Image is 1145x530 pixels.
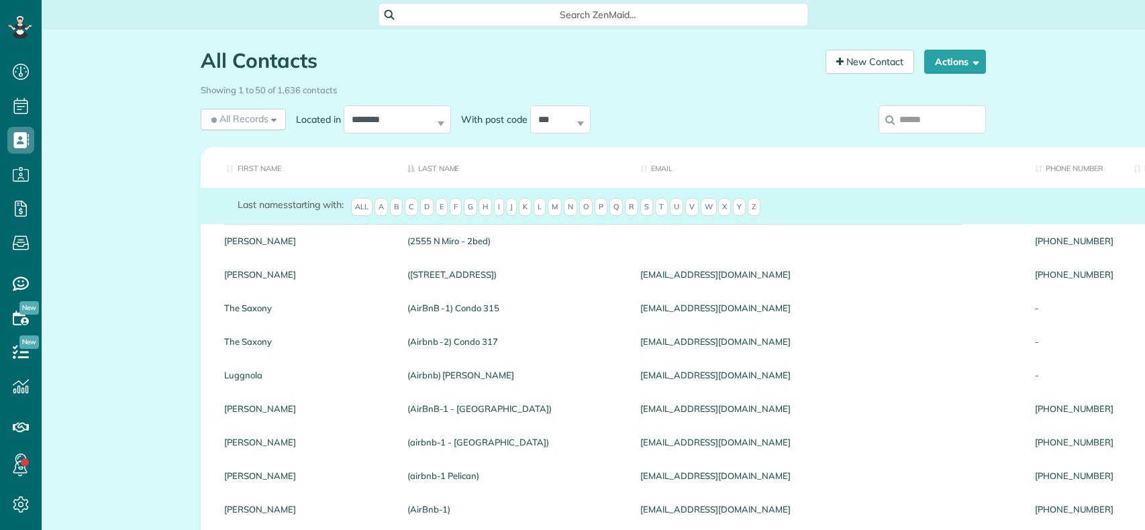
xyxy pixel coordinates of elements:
span: All [351,198,372,217]
div: [EMAIL_ADDRESS][DOMAIN_NAME] [630,358,1025,392]
div: [PHONE_NUMBER] [1025,425,1123,459]
a: [PERSON_NAME] [224,471,387,480]
span: Q [609,198,623,217]
div: [EMAIL_ADDRESS][DOMAIN_NAME] [630,492,1025,526]
span: F [450,198,462,217]
div: [EMAIL_ADDRESS][DOMAIN_NAME] [630,425,1025,459]
span: All Records [209,112,268,125]
a: (AirBnB -1) Condo 315 [407,303,620,313]
span: A [375,198,388,217]
a: ([STREET_ADDRESS]) [407,270,620,279]
div: Showing 1 to 50 of 1,636 contacts [201,78,986,97]
a: (airbnb-1 - [GEOGRAPHIC_DATA]) [407,437,620,447]
div: [EMAIL_ADDRESS][DOMAIN_NAME] [630,325,1025,358]
a: [PERSON_NAME] [224,236,387,246]
span: L [534,198,546,217]
span: T [655,198,668,217]
th: Last Name: activate to sort column descending [397,147,630,188]
a: [PERSON_NAME] [224,270,387,279]
a: New Contact [826,50,914,74]
span: W [701,198,717,217]
span: D [420,198,434,217]
span: M [548,198,562,217]
span: H [479,198,492,217]
a: (Airbnb -2) Condo 317 [407,337,620,346]
iframe: Intercom live chat [1099,484,1132,517]
a: [PERSON_NAME] [224,404,387,413]
div: [PHONE_NUMBER] [1025,492,1123,526]
span: E [436,198,448,217]
span: C [405,198,418,217]
div: - [1025,291,1123,325]
span: S [640,198,653,217]
button: Actions [924,50,986,74]
div: [PHONE_NUMBER] [1025,258,1123,291]
div: [PHONE_NUMBER] [1025,392,1123,425]
a: [PERSON_NAME] [224,437,387,447]
h1: All Contacts [201,50,815,72]
span: N [564,198,577,217]
th: Email: activate to sort column ascending [630,147,1025,188]
div: [EMAIL_ADDRESS][DOMAIN_NAME] [630,291,1025,325]
span: O [579,198,593,217]
div: [EMAIL_ADDRESS][DOMAIN_NAME] [630,392,1025,425]
div: [EMAIL_ADDRESS][DOMAIN_NAME] [630,258,1025,291]
span: K [519,198,532,217]
label: With post code [451,113,530,126]
span: New [19,301,39,315]
span: U [670,198,683,217]
label: starting with: [238,198,344,211]
span: J [506,198,517,217]
span: V [685,198,699,217]
a: The Saxony [224,337,387,346]
a: Luggnola [224,370,387,380]
th: Phone number: activate to sort column ascending [1025,147,1123,188]
span: Last names [238,199,288,211]
a: (AirBnb-1) [407,505,620,514]
span: B [390,198,403,217]
span: P [595,198,607,217]
span: Z [748,198,760,217]
a: (airbnb-1 Pelican) [407,471,620,480]
div: - [1025,358,1123,392]
label: Located in [286,113,344,126]
div: [EMAIL_ADDRESS][DOMAIN_NAME] [630,459,1025,492]
span: New [19,335,39,349]
span: R [625,198,638,217]
span: X [718,198,731,217]
a: (AirBnB-1 - [GEOGRAPHIC_DATA]) [407,404,620,413]
a: The Saxony [224,303,387,313]
div: - [1025,325,1123,358]
div: [PHONE_NUMBER] [1025,459,1123,492]
a: (Airbnb) [PERSON_NAME] [407,370,620,380]
span: I [494,198,504,217]
div: [PHONE_NUMBER] [1025,224,1123,258]
span: G [464,198,477,217]
th: First Name: activate to sort column ascending [201,147,397,188]
a: [PERSON_NAME] [224,505,387,514]
span: Y [733,198,746,217]
a: (2555 N Miro - 2bed) [407,236,620,246]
